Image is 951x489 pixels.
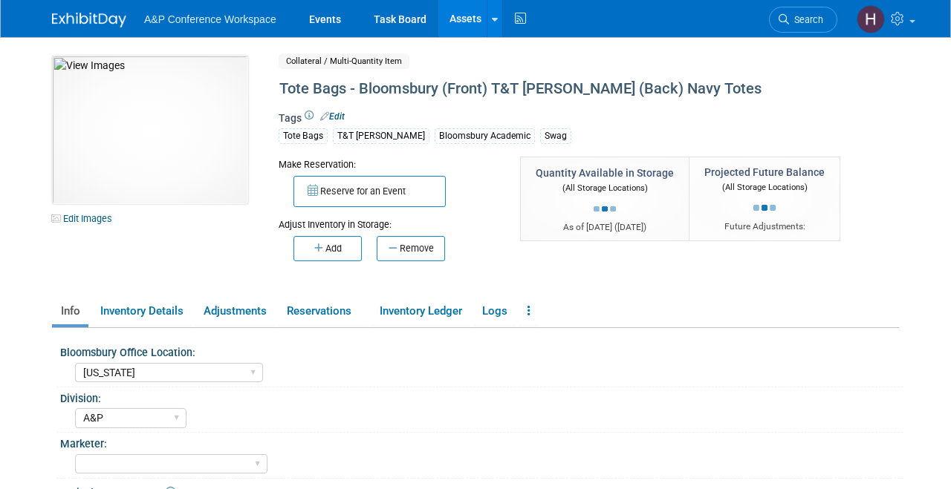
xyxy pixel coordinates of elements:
div: Projected Future Balance [704,165,825,180]
a: Edit [320,111,345,122]
div: Tags [279,111,836,154]
span: Collateral / Multi-Quantity Item [279,53,409,69]
span: A&P Conference Workspace [144,13,276,25]
a: Inventory Ledger [371,298,470,324]
img: View Images [52,56,248,204]
a: Inventory Details [91,298,192,324]
div: Quantity Available in Storage [536,165,674,180]
img: Hannah Siegel [857,5,885,33]
a: Info [52,298,88,324]
a: Logs [473,298,516,324]
a: Adjustments [195,298,275,324]
button: Remove [377,236,445,261]
span: Search [789,14,823,25]
div: Adjust Inventory in Storage: [279,207,498,232]
span: [DATE] [617,222,643,232]
div: (All Storage Locations) [536,180,674,194]
div: (All Storage Locations) [704,180,825,194]
div: Future Adjustments: [704,220,825,233]
div: Bloomsbury Academic [435,128,535,144]
a: Reservations [278,298,368,324]
a: Edit Images [52,209,118,228]
div: Marketer: [60,433,903,451]
div: Tote Bags - Bloomsbury (Front) T&T [PERSON_NAME] (Back) Navy Totes [274,76,836,102]
img: loading... [753,205,776,211]
img: ExhibitDay [52,13,126,27]
button: Add [293,236,362,261]
div: Tote Bags [279,128,328,144]
div: Division: [60,387,903,406]
div: As of [DATE] ( ) [536,221,674,234]
div: Bloomsbury Office Location: [60,341,903,360]
div: T&T [PERSON_NAME] [333,128,429,144]
div: Make Reservation: [279,157,498,171]
button: Reserve for an Event [293,176,446,207]
div: Swag [540,128,571,144]
a: Search [769,7,837,33]
img: loading... [594,206,616,212]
